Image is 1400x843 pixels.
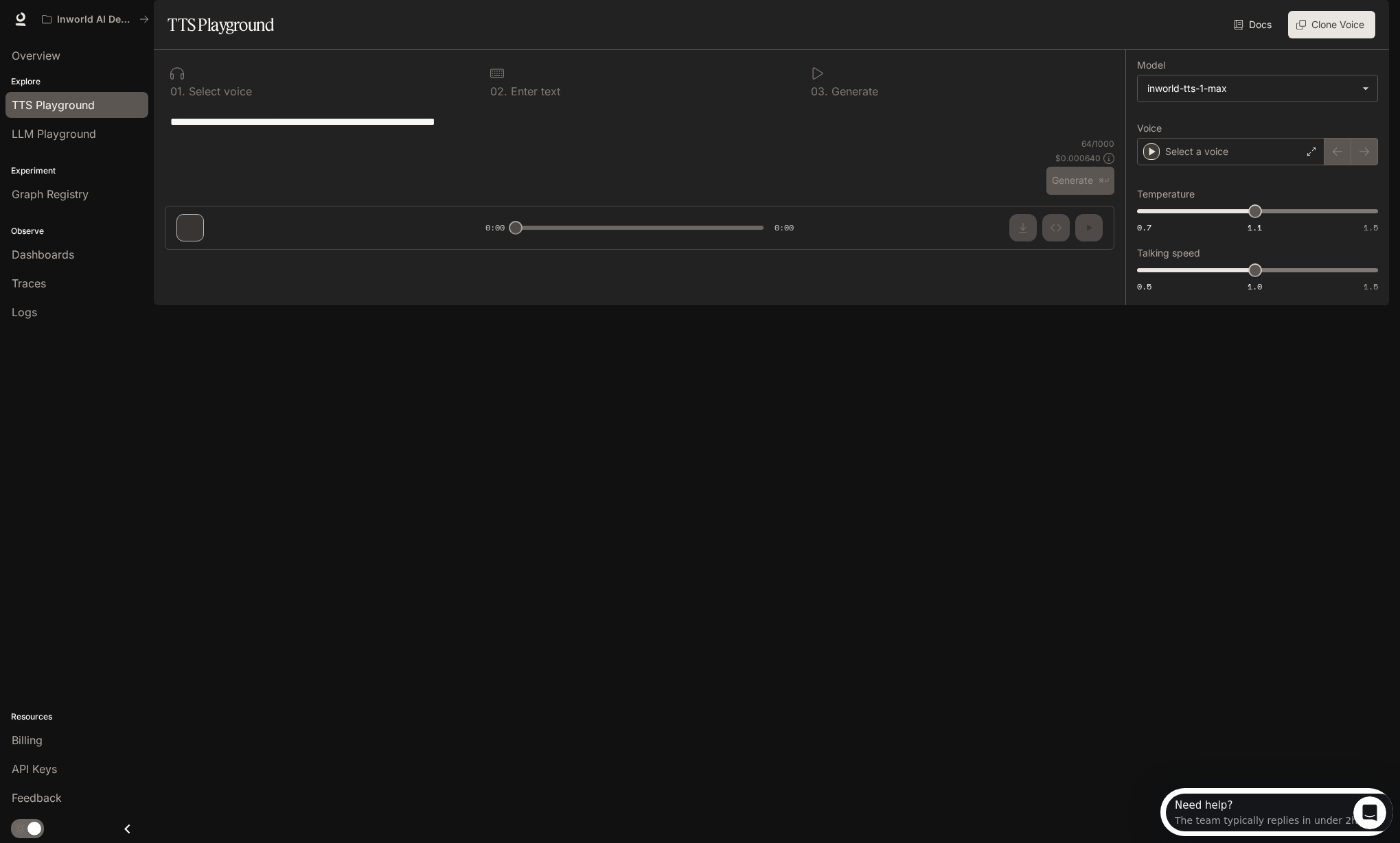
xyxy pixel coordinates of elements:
[36,5,155,33] button: All workspaces
[1137,189,1195,199] p: Temperature
[14,12,197,23] div: Need help?
[1165,145,1228,158] p: Select a voice
[14,23,197,37] div: The team typically replies in under 2h
[1364,222,1378,233] span: 1.5
[1137,248,1200,258] p: Talking speed
[1288,11,1375,38] button: Clone Voice
[185,86,252,97] p: Select voice
[1137,222,1151,233] span: 0.7
[5,5,238,43] div: Open Intercom Messenger
[490,86,507,97] p: 0 2 .
[1248,281,1262,292] span: 1.0
[507,86,560,97] p: Enter text
[828,86,878,97] p: Generate
[57,14,134,25] p: Inworld AI Demos
[1231,11,1277,38] a: Docs
[1137,281,1151,292] span: 0.5
[170,86,185,97] p: 0 1 .
[1137,60,1165,70] p: Model
[1248,222,1262,233] span: 1.1
[1138,75,1377,102] div: inworld-tts-1-max
[168,11,274,38] h1: TTS Playground
[1364,281,1378,292] span: 1.5
[1353,796,1386,829] iframe: Intercom live chat
[1160,788,1393,836] iframe: Intercom live chat discovery launcher
[1055,152,1101,164] p: $ 0.000640
[1081,138,1114,150] p: 64 / 1000
[1137,123,1162,133] p: Voice
[811,86,828,97] p: 0 3 .
[1147,82,1355,95] div: inworld-tts-1-max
